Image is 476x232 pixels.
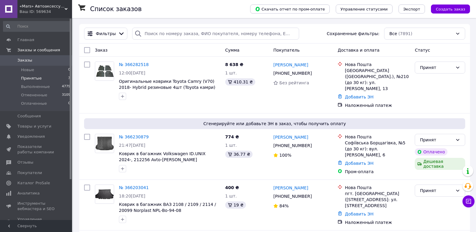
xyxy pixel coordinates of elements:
[225,194,237,198] span: 1 шт.
[225,78,255,86] div: 410.31 ₴
[341,7,388,11] span: Управление статусами
[415,158,465,170] div: Дешевая доставка
[17,113,41,119] span: Сообщения
[119,71,145,75] span: 12:00[DATE]
[21,67,34,73] span: Новые
[345,169,410,175] div: Пром-оплата
[273,48,300,53] span: Покупатель
[132,28,299,40] input: Поиск по номеру заказа, ФИО покупателя, номеру телефона, Email, номеру накладной
[345,68,410,92] div: [GEOGRAPHIC_DATA] ([GEOGRAPHIC_DATA].), №210 (до 30 кг): ул. [PERSON_NAME], 13
[345,140,410,158] div: Софіївська Борщагівка, №5 (до 30 кг): вул. [PERSON_NAME], 6
[119,143,145,148] span: 21:47[DATE]
[17,37,34,43] span: Главная
[3,21,71,32] input: Поиск
[68,76,70,81] span: 3
[279,203,289,208] span: 84%
[345,212,373,216] a: Добавить ЭН
[68,67,70,73] span: 0
[119,202,216,213] a: Коврик в багажник ВАЗ 2108 / 2109 / 2114 / 20099 Norplast NPL-Bo-94-08
[338,48,379,53] span: Доставка и оплата
[345,62,410,68] div: Нова Пошта
[95,189,114,199] img: Фото товару
[273,71,312,76] span: [PHONE_NUMBER]
[431,5,470,14] button: Создать заказ
[420,137,453,143] div: Принят
[225,185,239,190] span: 400 ₴
[95,134,114,153] a: Фото товару
[17,134,45,139] span: Уведомления
[95,62,114,81] a: Фото товару
[345,219,410,225] div: Наложенный платеж
[255,6,325,12] span: Скачать отчет по пром-оплате
[21,76,42,81] span: Принятые
[420,64,453,71] div: Принят
[415,148,447,155] div: Оплачено
[420,187,453,194] div: Принят
[17,124,51,129] span: Товары и услуги
[21,92,47,98] span: Отмененные
[273,194,312,199] span: [PHONE_NUMBER]
[21,101,47,106] span: Оплаченные
[95,62,114,80] img: Фото товару
[17,180,50,186] span: Каталог ProSale
[225,134,239,139] span: 774 ₴
[345,134,410,140] div: Нова Пошта
[119,185,149,190] a: № 366203041
[436,7,465,11] span: Создать заказ
[336,5,393,14] button: Управление статусами
[425,6,470,11] a: Создать заказ
[462,195,474,207] button: Чат с покупателем
[225,201,246,209] div: 19 ₴
[225,143,237,148] span: 1 шт.
[345,95,373,99] a: Добавить ЭН
[119,134,149,139] a: № 366230879
[345,185,410,191] div: Нова Пошта
[345,102,410,108] div: Наложенный платеж
[279,80,309,85] span: Без рейтинга
[225,62,244,67] span: 8 638 ₴
[96,31,116,37] span: Фильтры
[20,9,72,14] div: Ваш ID: 569634
[119,151,205,162] a: Коврик в багажник Volkswagen ID.UNIX 2024-, 212256 Avto-[PERSON_NAME]
[273,134,308,140] a: [PERSON_NAME]
[17,217,56,227] span: Управление сайтом
[95,135,114,152] img: Фото товару
[17,58,32,63] span: Заказы
[399,5,425,14] button: Экспорт
[86,121,463,127] span: Сгенерируйте или добавьте ЭН в заказ, чтобы получить оплату
[20,4,65,9] span: «Mars» Автоаксессуары и запчасти
[415,48,430,53] span: Статус
[398,31,412,36] span: (7891)
[119,62,149,67] a: № 366282518
[95,48,108,53] span: Заказ
[62,92,70,98] span: 3109
[17,170,42,176] span: Покупатели
[327,31,379,37] span: Сохраненные фильтры:
[17,47,60,53] span: Заказы и сообщения
[17,144,56,155] span: Показатели работы компании
[225,71,237,75] span: 1 шт.
[389,31,397,37] span: Все
[62,84,70,89] span: 4779
[119,79,215,96] a: Оригинальные коврики Toyota Camry (V70) 2018- Hybrid резиновые 4шт (Toyota камри) PT9080318120
[95,185,114,204] a: Фото товару
[17,191,40,196] span: Аналитика
[273,185,308,191] a: [PERSON_NAME]
[17,160,33,165] span: Отзывы
[90,5,142,13] h1: Список заказов
[225,151,253,158] div: 36.77 ₴
[225,48,240,53] span: Сумма
[250,5,330,14] button: Скачать отчет по пром-оплате
[68,101,70,106] span: 0
[119,194,145,198] span: 18:20[DATE]
[17,201,56,212] span: Инструменты вебмастера и SEO
[279,153,291,158] span: 100%
[273,62,308,68] a: [PERSON_NAME]
[273,143,312,148] span: [PHONE_NUMBER]
[345,161,373,166] a: Добавить ЭН
[403,7,420,11] span: Экспорт
[345,191,410,209] div: пгт. [GEOGRAPHIC_DATA] ([STREET_ADDRESS]: ул. [STREET_ADDRESS]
